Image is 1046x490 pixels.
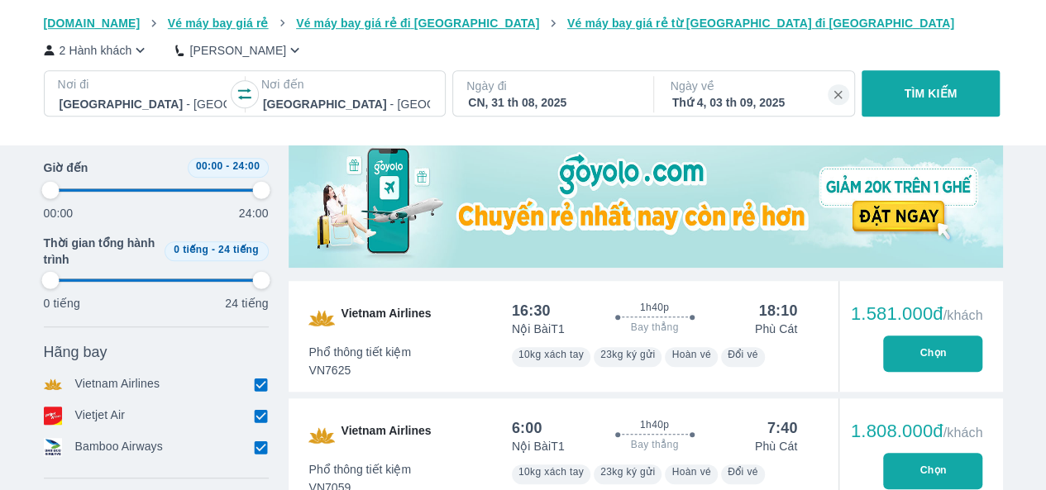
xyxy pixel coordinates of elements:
[862,70,1000,117] button: TÌM KIẾM
[512,438,565,454] p: Nội Bài T1
[600,466,655,478] span: 23kg ký gửi
[342,305,432,331] span: Vietnam Airlines
[308,422,335,449] img: VN
[468,94,635,111] div: CN, 31 th 08, 2025
[728,349,758,360] span: Đổi vé
[58,76,228,93] p: Nơi đi
[758,301,797,321] div: 18:10
[672,94,839,111] div: Thứ 4, 03 th 09, 2025
[44,205,74,221] p: 00:00
[671,78,841,94] p: Ngày về
[728,466,758,478] span: Đổi vé
[289,134,1003,268] img: media-0
[261,76,432,93] p: Nơi đến
[44,342,107,362] span: Hãng bay
[342,422,432,449] span: Vietnam Airlines
[309,461,412,478] span: Phổ thông tiết kiệm
[174,244,208,255] span: 0 tiếng
[44,159,88,176] span: Giờ đến
[640,418,669,431] span: 1h40p
[232,160,260,172] span: 24:00
[175,41,303,59] button: [PERSON_NAME]
[512,321,565,337] p: Nội Bài T1
[567,17,954,30] span: Vé máy bay giá rẻ từ [GEOGRAPHIC_DATA] đi [GEOGRAPHIC_DATA]
[75,407,126,425] p: Vietjet Air
[671,349,711,360] span: Hoàn vé
[44,41,150,59] button: 2 Hành khách
[44,17,141,30] span: [DOMAIN_NAME]
[189,42,286,59] p: [PERSON_NAME]
[851,304,983,324] div: 1.581.000đ
[755,438,798,454] p: Phù Cát
[168,17,269,30] span: Vé máy bay giá rẻ
[75,375,160,393] p: Vietnam Airlines
[212,244,215,255] span: -
[466,78,637,94] p: Ngày đi
[225,295,268,312] p: 24 tiếng
[851,421,983,441] div: 1.808.000đ
[309,344,412,360] span: Phổ thông tiết kiệm
[600,349,655,360] span: 23kg ký gửi
[308,305,335,331] img: VN
[239,205,269,221] p: 24:00
[512,301,551,321] div: 16:30
[883,453,982,489] button: Chọn
[518,466,584,478] span: 10kg xách tay
[640,301,669,314] span: 1h40p
[767,418,798,438] div: 7:40
[196,160,223,172] span: 00:00
[44,15,1003,31] nav: breadcrumb
[943,308,982,322] span: /khách
[883,335,982,372] button: Chọn
[518,349,584,360] span: 10kg xách tay
[44,295,80,312] p: 0 tiếng
[671,466,711,478] span: Hoàn vé
[60,42,132,59] p: 2 Hành khách
[905,85,958,102] p: TÌM KIẾM
[218,244,259,255] span: 24 tiếng
[226,160,229,172] span: -
[309,362,412,378] span: VN7625
[943,426,982,440] span: /khách
[512,418,542,438] div: 6:00
[75,438,163,456] p: Bamboo Airways
[44,235,158,268] span: Thời gian tổng hành trình
[755,321,798,337] p: Phù Cát
[296,17,539,30] span: Vé máy bay giá rẻ đi [GEOGRAPHIC_DATA]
